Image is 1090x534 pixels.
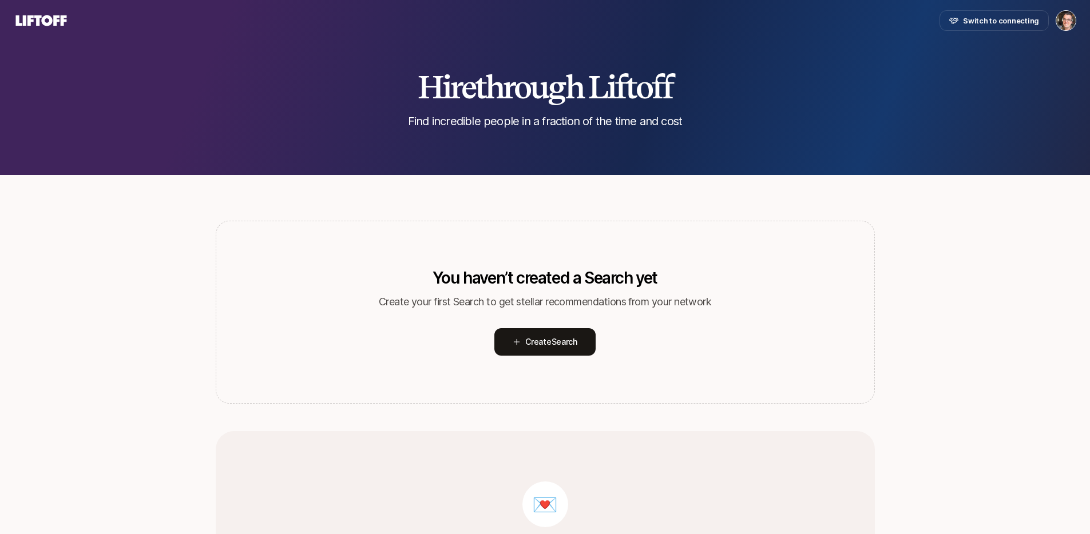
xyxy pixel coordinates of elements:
div: 💌 [522,481,568,527]
h2: Hire [418,70,673,104]
button: Switch to connecting [940,10,1049,31]
span: Create [525,335,577,349]
p: Find incredible people in a fraction of the time and cost [408,113,682,129]
span: Switch to connecting [963,15,1039,26]
span: Search [552,337,577,346]
p: You haven’t created a Search yet [433,269,657,287]
span: through Liftoff [475,67,672,106]
button: CreateSearch [494,328,596,356]
img: Eric Smith [1056,11,1076,30]
p: Create your first Search to get stellar recommendations from your network [379,294,712,310]
button: Eric Smith [1056,10,1076,31]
